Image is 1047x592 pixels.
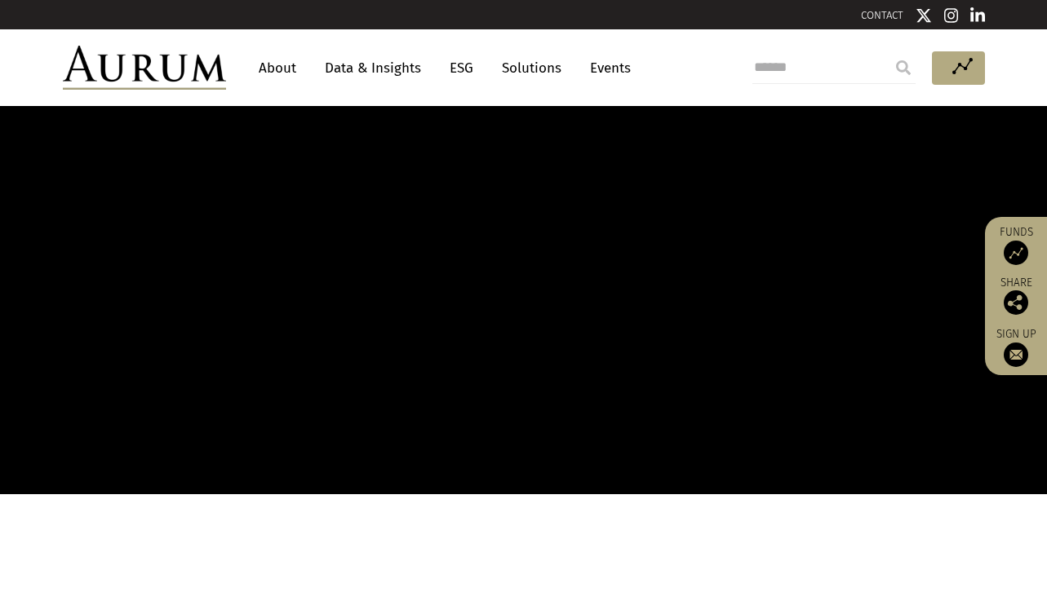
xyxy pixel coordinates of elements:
[1004,241,1028,265] img: Access Funds
[1004,342,1028,367] img: Sign up to our newsletter
[1004,290,1028,315] img: Share this post
[494,53,570,83] a: Solutions
[993,225,1039,265] a: Funds
[582,53,631,83] a: Events
[861,9,903,21] a: CONTACT
[916,7,932,24] img: Twitter icon
[993,327,1039,367] a: Sign up
[970,7,985,24] img: Linkedin icon
[944,7,959,24] img: Instagram icon
[441,53,481,83] a: ESG
[993,277,1039,315] div: Share
[317,53,429,83] a: Data & Insights
[63,46,226,90] img: Aurum
[251,53,304,83] a: About
[887,51,920,84] input: Submit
